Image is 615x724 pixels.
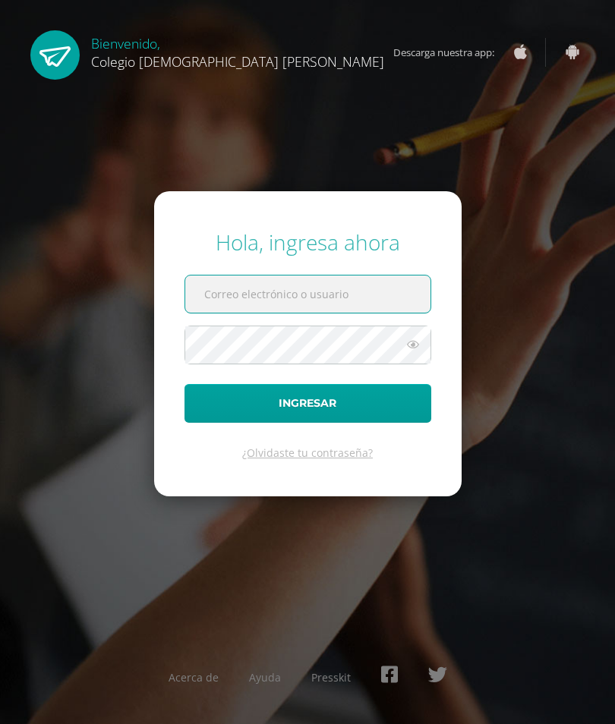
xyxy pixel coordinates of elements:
[184,384,431,423] button: Ingresar
[184,228,431,257] div: Hola, ingresa ahora
[91,52,384,71] span: Colegio [DEMOGRAPHIC_DATA] [PERSON_NAME]
[91,30,384,71] div: Bienvenido,
[242,445,373,460] a: ¿Olvidaste tu contraseña?
[311,670,351,685] a: Presskit
[169,670,219,685] a: Acerca de
[393,38,509,67] span: Descarga nuestra app:
[185,275,430,313] input: Correo electrónico o usuario
[249,670,281,685] a: Ayuda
